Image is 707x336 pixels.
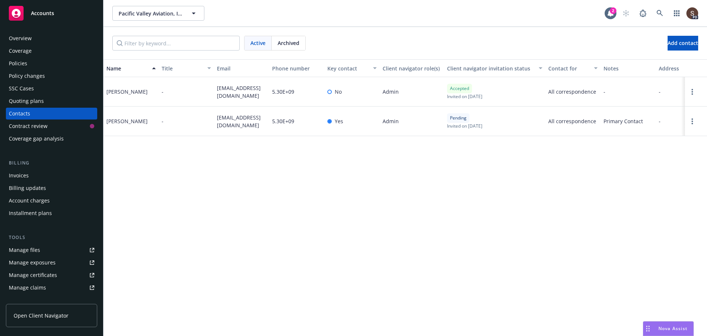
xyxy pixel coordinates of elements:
[6,159,97,167] div: Billing
[6,120,97,132] a: Contract review
[6,244,97,256] a: Manage files
[444,59,545,77] button: Client navigator invitation status
[9,207,52,219] div: Installment plans
[6,282,97,294] a: Manage claims
[162,117,163,125] span: -
[106,117,148,125] div: [PERSON_NAME]
[688,87,697,96] a: Open options
[112,36,240,51] input: Filter by keyword...
[9,32,32,44] div: Overview
[6,257,97,269] a: Manage exposures
[335,117,343,125] span: Yes
[601,59,656,77] button: Notes
[669,6,684,21] a: Switch app
[272,88,294,96] span: 5.30E+09
[6,32,97,44] a: Overview
[548,88,598,96] span: All correspondence
[217,114,266,129] span: [EMAIL_ADDRESS][DOMAIN_NAME]
[688,117,697,126] a: Open options
[272,117,294,125] span: 5.30E+09
[324,59,380,77] button: Key contact
[548,65,590,72] div: Contact for
[9,70,45,82] div: Policy changes
[6,45,97,57] a: Coverage
[250,39,265,47] span: Active
[9,95,44,107] div: Quoting plans
[9,120,48,132] div: Contract review
[604,65,653,72] div: Notes
[450,85,469,92] span: Accepted
[668,39,698,46] span: Add contact
[450,115,467,121] span: Pending
[159,59,214,77] button: Title
[9,282,46,294] div: Manage claims
[6,269,97,281] a: Manage certificates
[217,84,266,100] span: [EMAIL_ADDRESS][DOMAIN_NAME]
[383,65,441,72] div: Client navigator role(s)
[447,123,482,129] span: Invited on [DATE]
[6,83,97,94] a: SSC Cases
[6,3,97,24] a: Accounts
[9,257,56,269] div: Manage exposures
[6,133,97,145] a: Coverage gap analysis
[6,170,97,181] a: Invoices
[9,244,40,256] div: Manage files
[14,312,68,319] span: Open Client Navigator
[604,117,643,125] span: Primary Contact
[103,59,159,77] button: Name
[643,321,694,336] button: Nova Assist
[6,195,97,207] a: Account charges
[659,88,661,96] span: -
[335,88,342,96] span: No
[6,58,97,69] a: Policies
[686,7,698,19] img: photo
[619,6,633,21] a: Start snowing
[383,88,399,96] span: Admin
[9,108,30,119] div: Contacts
[9,83,34,94] div: SSC Cases
[6,108,97,119] a: Contacts
[610,7,616,14] div: 2
[327,65,369,72] div: Key contact
[162,88,163,96] span: -
[9,269,57,281] div: Manage certificates
[604,88,605,96] span: -
[659,117,661,125] span: -
[9,294,43,306] div: Manage BORs
[278,39,299,47] span: Archived
[643,322,653,336] div: Drag to move
[6,95,97,107] a: Quoting plans
[9,58,27,69] div: Policies
[668,36,698,51] button: Add contact
[380,59,444,77] button: Client navigator role(s)
[269,59,324,77] button: Phone number
[653,6,667,21] a: Search
[272,65,321,72] div: Phone number
[106,65,148,72] div: Name
[636,6,650,21] a: Report a Bug
[217,65,266,72] div: Email
[9,170,29,181] div: Invoices
[112,6,204,21] button: Pacific Valley Aviation, Inc. (Commercial)
[6,207,97,219] a: Installment plans
[31,10,54,16] span: Accounts
[9,45,32,57] div: Coverage
[6,70,97,82] a: Policy changes
[106,88,148,96] div: [PERSON_NAME]
[6,234,97,241] div: Tools
[658,325,687,332] span: Nova Assist
[447,65,534,72] div: Client navigator invitation status
[545,59,601,77] button: Contact for
[548,117,598,125] span: All correspondence
[6,182,97,194] a: Billing updates
[162,65,203,72] div: Title
[6,294,97,306] a: Manage BORs
[383,117,399,125] span: Admin
[9,195,50,207] div: Account charges
[119,10,182,17] span: Pacific Valley Aviation, Inc. (Commercial)
[9,133,64,145] div: Coverage gap analysis
[214,59,269,77] button: Email
[447,93,482,100] span: Invited on [DATE]
[9,182,46,194] div: Billing updates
